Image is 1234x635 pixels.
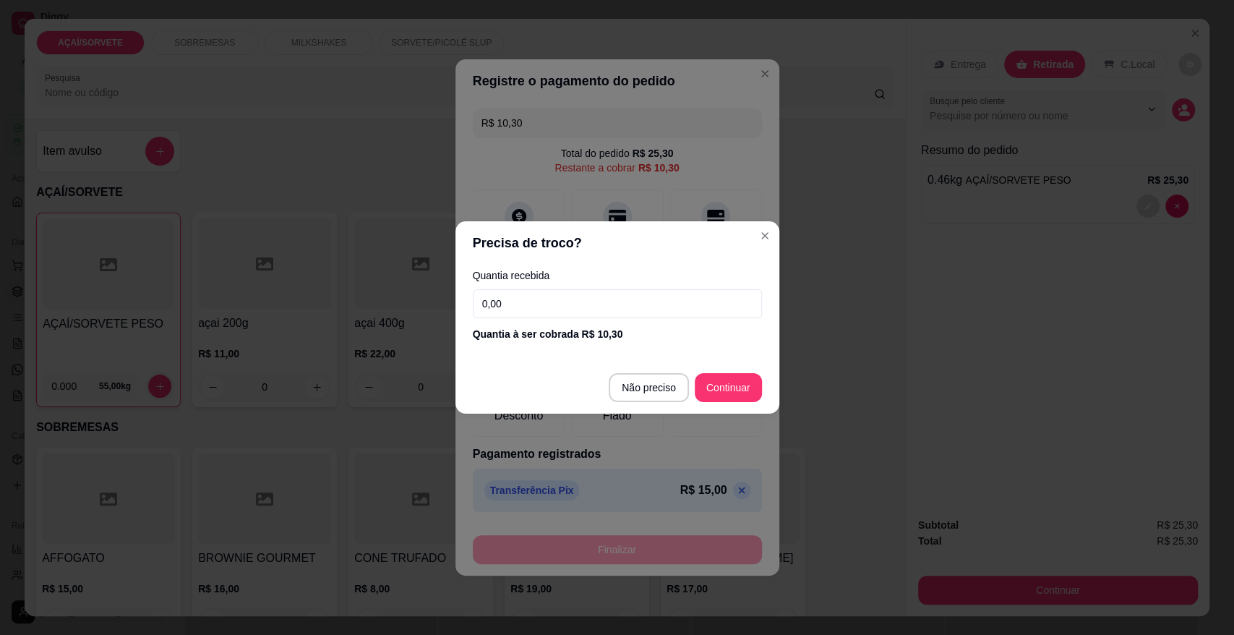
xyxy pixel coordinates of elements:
header: Precisa de troco? [455,221,779,265]
div: Quantia à ser cobrada R$ 10,30 [473,327,762,341]
button: Não preciso [609,373,689,402]
label: Quantia recebida [473,270,762,281]
button: Close [753,224,776,247]
button: Continuar [695,373,762,402]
